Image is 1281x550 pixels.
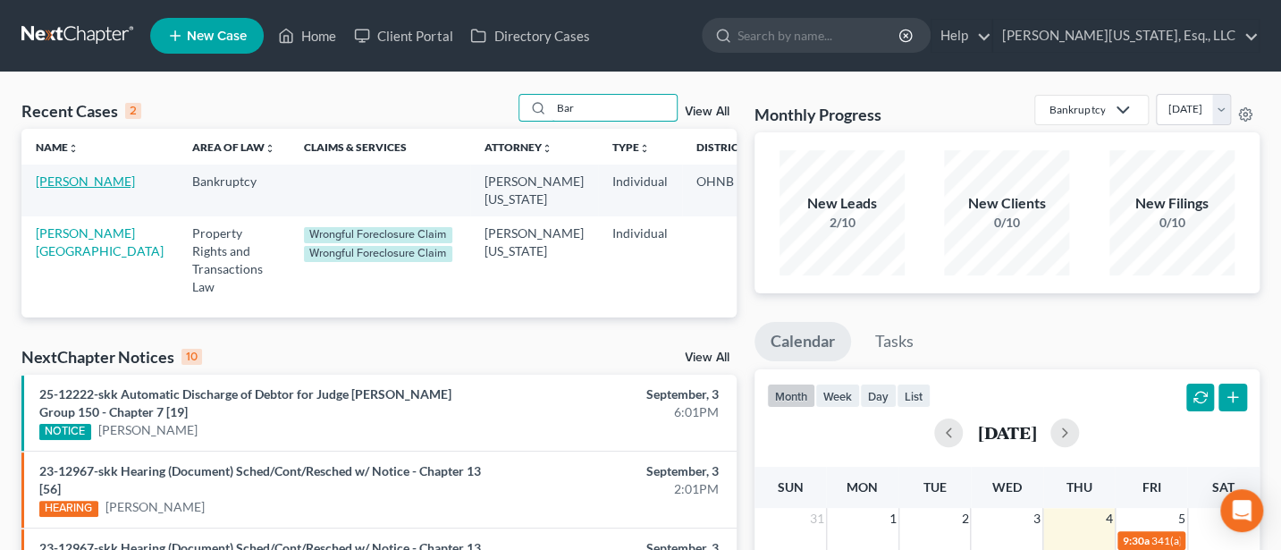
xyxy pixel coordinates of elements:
div: 6:01PM [504,403,719,421]
input: Search by name... [737,19,901,52]
div: 10 [181,349,202,365]
span: 2 [959,508,970,529]
span: Wed [992,479,1022,495]
span: 4 [1104,508,1115,529]
span: Sat [1212,479,1235,495]
td: [PERSON_NAME][US_STATE] [470,216,598,303]
a: [PERSON_NAME] [105,498,205,516]
span: Mon [847,479,878,495]
a: Directory Cases [461,20,598,52]
div: New Filings [1109,193,1235,214]
a: 23-12967-skk Hearing (Document) Sched/Cont/Resched w/ Notice - Chapter 13 [56] [39,463,481,496]
a: Districtunfold_more [696,140,755,154]
i: unfold_more [265,143,275,154]
a: Attorneyunfold_more [485,140,552,154]
td: Bankruptcy [178,165,290,216]
a: Client Portal [345,20,461,52]
span: 9:30a [1123,534,1150,547]
div: New Leads [780,193,905,214]
a: Area of Lawunfold_more [192,140,275,154]
i: unfold_more [68,143,79,154]
div: Wrongful Foreclosure Claim [304,227,452,243]
div: 2:01PM [504,480,719,498]
td: OHNB [682,165,770,216]
div: 2 [125,103,141,119]
th: Claims & Services [290,129,470,165]
a: Tasks [859,322,930,361]
a: View All [685,351,729,364]
a: [PERSON_NAME] [36,173,135,189]
td: Individual [598,216,682,303]
h3: Monthly Progress [754,104,881,125]
a: Typeunfold_more [612,140,650,154]
a: 25-12222-skk Automatic Discharge of Debtor for Judge [PERSON_NAME] Group 150 - Chapter 7 [19] [39,386,451,419]
button: list [897,384,931,408]
button: day [860,384,897,408]
button: week [815,384,860,408]
a: Nameunfold_more [36,140,79,154]
div: NOTICE [39,424,91,440]
td: Individual [598,165,682,216]
button: month [767,384,815,408]
input: Search by name... [552,95,677,121]
div: Open Intercom Messenger [1220,489,1263,532]
a: [PERSON_NAME] [98,421,198,439]
td: Property Rights and Transactions Law [178,216,290,303]
a: Calendar [754,322,851,361]
span: 3 [1032,508,1042,529]
a: Home [269,20,345,52]
a: [PERSON_NAME][US_STATE], Esq., LLC [993,20,1259,52]
i: unfold_more [542,143,552,154]
div: New Clients [944,193,1069,214]
div: 2/10 [780,214,905,232]
h2: [DATE] [977,423,1036,442]
div: September, 3 [504,462,719,480]
div: Wrongful Foreclosure Claim [304,246,452,262]
span: Tue [923,479,946,495]
td: [PERSON_NAME][US_STATE] [470,165,598,216]
a: [PERSON_NAME][GEOGRAPHIC_DATA] [36,225,164,258]
div: NextChapter Notices [21,346,202,368]
div: Recent Cases [21,100,141,122]
span: Sun [777,479,803,495]
span: 31 [808,508,826,529]
div: Bankruptcy [1049,102,1105,117]
span: 1 [888,508,898,529]
div: HEARING [39,501,98,517]
a: View All [685,106,729,118]
div: 0/10 [944,214,1069,232]
span: Thu [1066,479,1092,495]
div: 0/10 [1109,214,1235,232]
i: unfold_more [639,143,650,154]
span: 5 [1176,508,1187,529]
a: Help [931,20,991,52]
span: New Case [187,30,247,43]
span: Fri [1142,479,1160,495]
div: September, 3 [504,385,719,403]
